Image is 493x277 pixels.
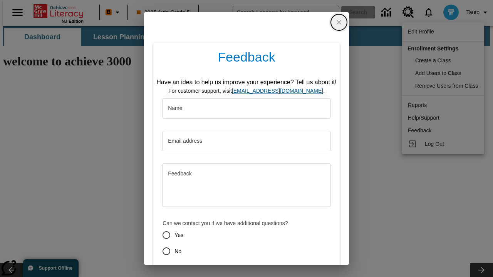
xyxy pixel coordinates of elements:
[329,12,349,32] button: close
[156,78,337,87] div: Have an idea to help us improve your experience? Tell us about it!
[163,227,330,259] div: contact-permission
[232,88,323,94] a: support, will open in new browser tab
[156,87,337,95] div: For customer support, visit .
[153,43,340,75] h4: Feedback
[174,247,181,255] span: No
[174,231,183,239] span: Yes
